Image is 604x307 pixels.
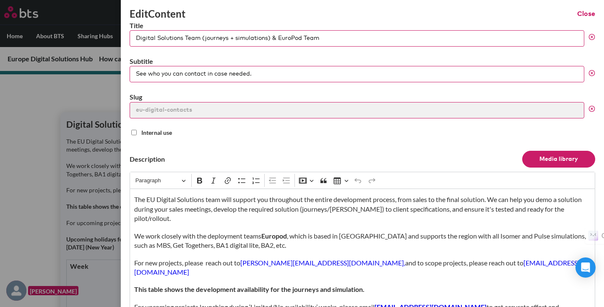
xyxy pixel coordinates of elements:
p: For new projects, please reach out to and to scope projects, please reach out to [134,258,591,277]
a: [PERSON_NAME][EMAIL_ADDRESS][DOMAIN_NAME], [240,259,405,267]
label: Internal use [141,129,172,137]
label: Slug [130,92,595,102]
strong: Europod [261,232,287,240]
button: Close [577,9,595,18]
button: Media library [522,151,595,168]
div: Editor toolbar [130,172,595,188]
label: Subtitle [130,57,595,66]
a: [EMAIL_ADDRESS][DOMAIN_NAME] [134,259,580,276]
button: Paragraph [132,174,190,187]
h2: Edit Content [130,7,185,21]
label: Title [130,21,595,30]
p: We work closely with the deployment teams , which is based in [GEOGRAPHIC_DATA] and supports the ... [134,231,591,250]
span: Paragraph [135,176,179,186]
label: Description [130,155,165,164]
div: Open Intercom Messenger [575,257,596,278]
p: The EU Digital Solutions team will support you throughout the entire development process, from sa... [134,195,591,223]
strong: This table shows the development availability for the journeys and simulation. [134,285,364,293]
